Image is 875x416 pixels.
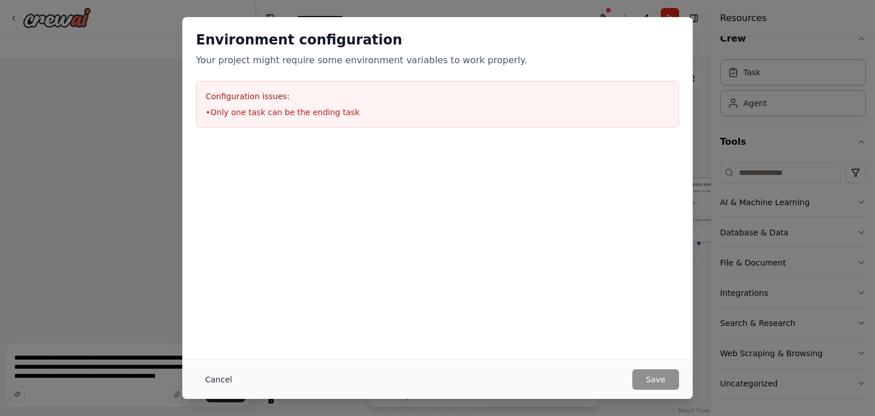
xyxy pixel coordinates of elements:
[196,31,679,49] h2: Environment configuration
[206,107,669,118] li: • Only one task can be the ending task
[196,369,241,390] button: Cancel
[196,54,679,67] p: Your project might require some environment variables to work properly.
[206,91,669,102] h3: Configuration issues:
[632,369,679,390] button: Save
